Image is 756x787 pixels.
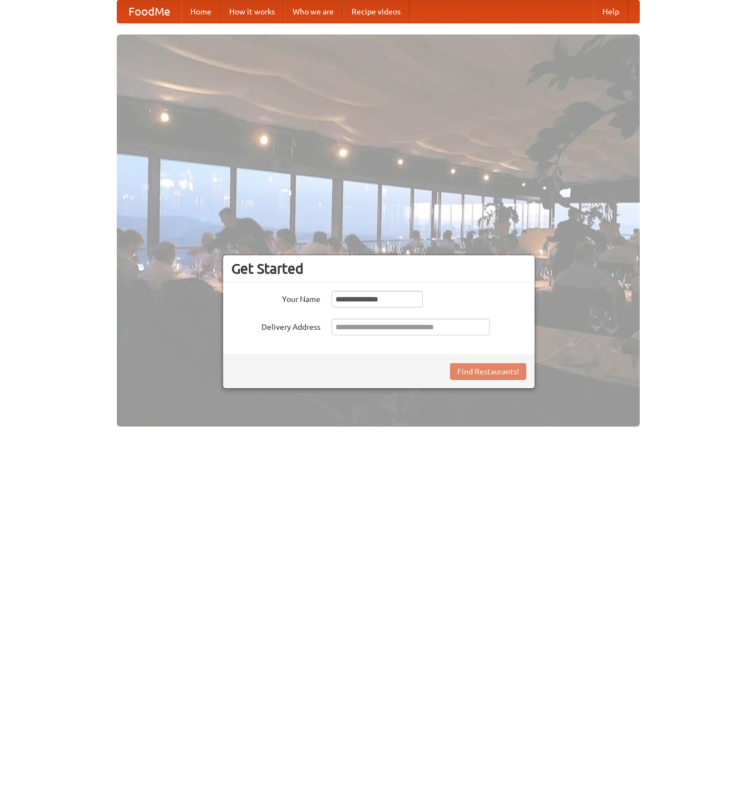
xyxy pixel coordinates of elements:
[117,1,181,23] a: FoodMe
[450,363,526,380] button: Find Restaurants!
[220,1,284,23] a: How it works
[343,1,409,23] a: Recipe videos
[181,1,220,23] a: Home
[231,319,320,333] label: Delivery Address
[231,291,320,305] label: Your Name
[594,1,628,23] a: Help
[284,1,343,23] a: Who we are
[231,260,526,277] h3: Get Started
